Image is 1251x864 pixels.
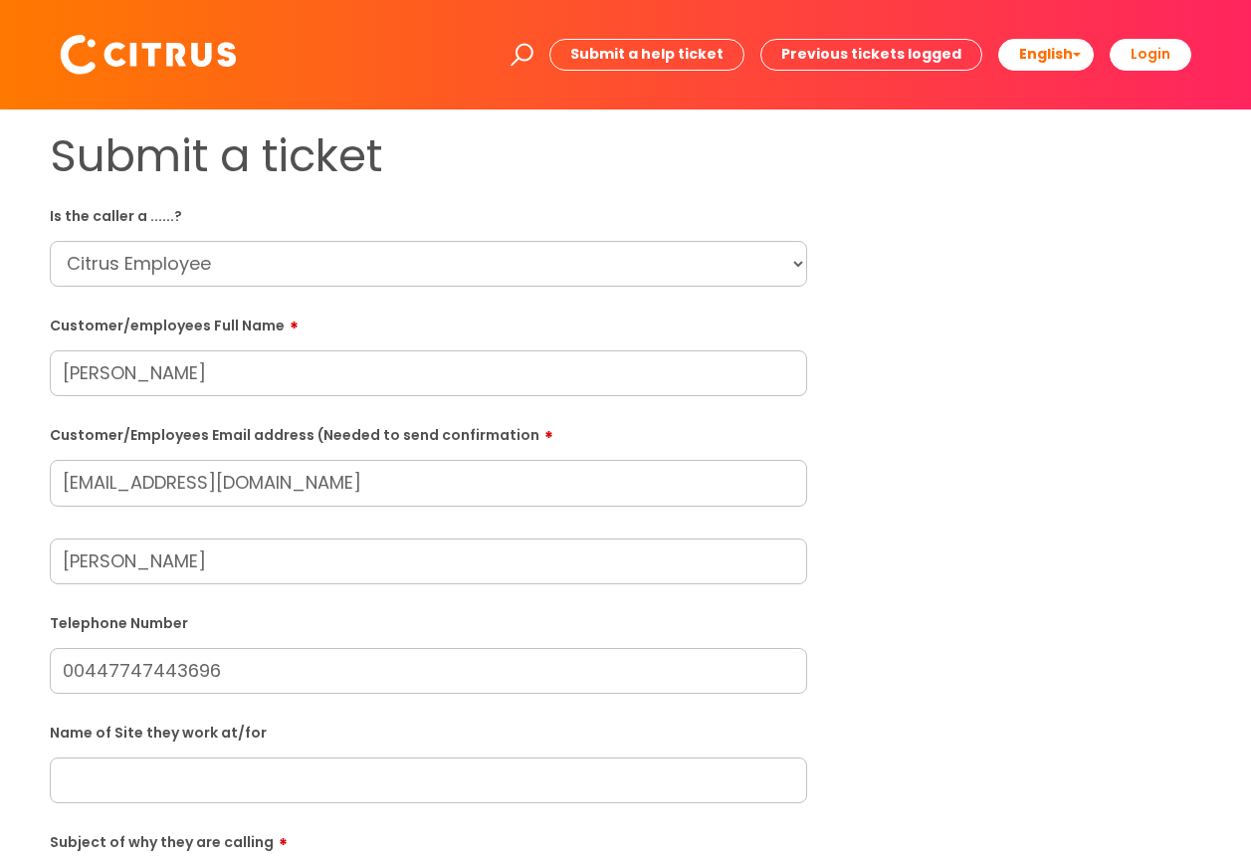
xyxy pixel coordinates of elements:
label: Telephone Number [50,611,807,632]
label: Subject of why they are calling [50,827,807,851]
span: English [1019,44,1073,64]
a: Login [1110,39,1191,70]
label: Name of Site they work at/for [50,721,807,742]
label: Customer/Employees Email address (Needed to send confirmation [50,420,807,444]
b: Login [1131,44,1170,64]
h1: Submit a ticket [50,129,807,183]
input: Your Name [50,539,807,584]
a: Submit a help ticket [549,39,744,70]
a: Previous tickets logged [760,39,982,70]
label: Customer/employees Full Name [50,311,807,334]
label: Is the caller a ......? [50,204,807,225]
input: Email [50,460,807,506]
